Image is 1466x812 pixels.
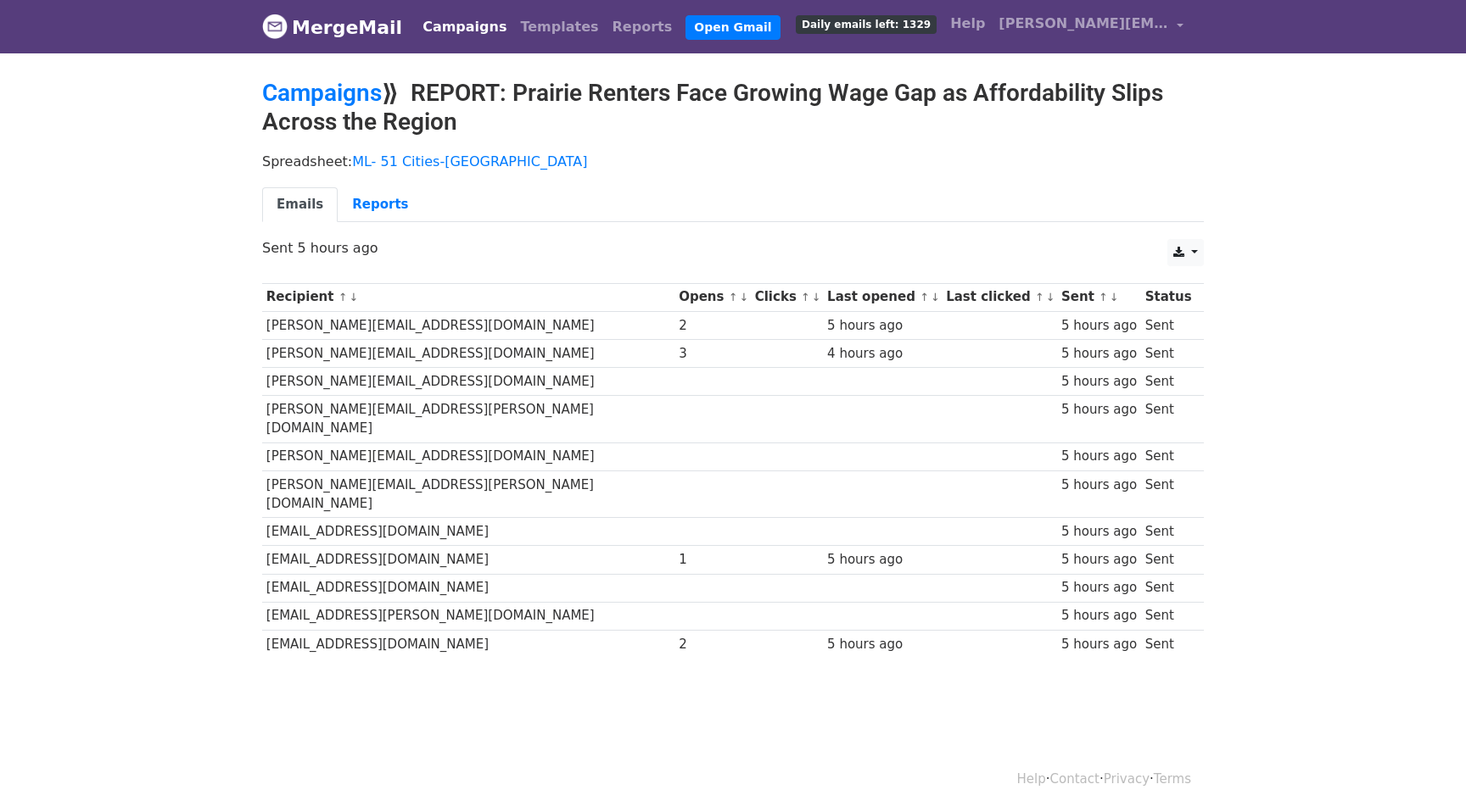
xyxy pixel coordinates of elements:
[1099,291,1108,303] a: ↑
[943,7,992,41] a: Help
[262,311,674,339] td: [PERSON_NAME][EMAIL_ADDRESS][DOMAIN_NAME]
[812,291,821,303] a: ↓
[931,291,940,303] a: ↓
[1141,602,1195,630] td: Sent
[1141,546,1195,574] td: Sent
[1061,606,1137,626] div: 5 hours ago
[262,14,288,39] img: MergeMail logo
[679,344,747,364] div: 3
[262,79,382,107] a: Campaigns
[1141,574,1195,602] td: Sent
[1141,367,1195,395] td: Sent
[1061,344,1137,364] div: 5 hours ago
[827,550,937,570] div: 5 hours ago
[679,635,747,654] div: 2
[262,153,1204,170] p: Spreadsheet:
[262,470,674,518] td: [PERSON_NAME][EMAIL_ADDRESS][PERSON_NAME][DOMAIN_NAME]
[1061,635,1137,654] div: 5 hours ago
[262,518,674,546] td: [EMAIL_ADDRESS][DOMAIN_NAME]
[262,79,1204,136] h2: ⟫ REPORT: Prairie Renters Face Growing Wage Gap as Affordability Slips Across the Region
[751,283,823,311] th: Clicks
[513,10,605,44] a: Templates
[823,283,942,311] th: Last opened
[262,546,674,574] td: [EMAIL_ADDRESS][DOMAIN_NAME]
[1017,771,1046,787] a: Help
[674,283,751,311] th: Opens
[827,316,937,336] div: 5 hours ago
[1057,283,1141,311] th: Sent
[942,283,1057,311] th: Last clicked
[1061,372,1137,392] div: 5 hours ago
[739,291,748,303] a: ↓
[1154,771,1191,787] a: Terms
[999,14,1168,34] span: [PERSON_NAME][EMAIL_ADDRESS][DOMAIN_NAME]
[262,339,674,367] td: [PERSON_NAME][EMAIL_ADDRESS][DOMAIN_NAME]
[1141,283,1195,311] th: Status
[1050,771,1099,787] a: Contact
[606,10,680,44] a: Reports
[1061,316,1137,336] div: 5 hours ago
[1035,291,1044,303] a: ↑
[1141,311,1195,339] td: Sent
[1141,518,1195,546] td: Sent
[1061,522,1137,542] div: 5 hours ago
[262,396,674,443] td: [PERSON_NAME][EMAIL_ADDRESS][PERSON_NAME][DOMAIN_NAME]
[827,344,937,364] div: 4 hours ago
[349,291,358,303] a: ↓
[1141,442,1195,470] td: Sent
[1141,470,1195,518] td: Sent
[679,316,747,336] div: 2
[920,291,929,303] a: ↑
[1141,339,1195,367] td: Sent
[262,574,674,602] td: [EMAIL_ADDRESS][DOMAIN_NAME]
[262,602,674,630] td: [EMAIL_ADDRESS][PERSON_NAME][DOMAIN_NAME]
[679,550,747,570] div: 1
[1061,550,1137,570] div: 5 hours ago
[1061,447,1137,466] div: 5 hours ago
[262,239,1204,257] p: Sent 5 hours ago
[796,15,937,34] span: Daily emails left: 1329
[1061,578,1137,598] div: 5 hours ago
[352,153,587,170] a: ML- 51 Cities-[GEOGRAPHIC_DATA]
[416,10,513,44] a: Campaigns
[262,442,674,470] td: [PERSON_NAME][EMAIL_ADDRESS][DOMAIN_NAME]
[1046,291,1055,303] a: ↓
[1061,476,1137,495] div: 5 hours ago
[338,187,422,222] a: Reports
[789,7,943,41] a: Daily emails left: 1329
[729,291,738,303] a: ↑
[1104,771,1150,787] a: Privacy
[262,367,674,395] td: [PERSON_NAME][EMAIL_ADDRESS][DOMAIN_NAME]
[339,291,348,303] a: ↑
[262,283,674,311] th: Recipient
[1110,291,1119,303] a: ↓
[262,187,338,222] a: Emails
[1061,400,1137,420] div: 5 hours ago
[1141,396,1195,443] td: Sent
[685,15,780,40] a: Open Gmail
[801,291,810,303] a: ↑
[992,7,1190,47] a: [PERSON_NAME][EMAIL_ADDRESS][DOMAIN_NAME]
[1141,630,1195,658] td: Sent
[262,630,674,658] td: [EMAIL_ADDRESS][DOMAIN_NAME]
[827,635,937,654] div: 5 hours ago
[262,9,402,45] a: MergeMail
